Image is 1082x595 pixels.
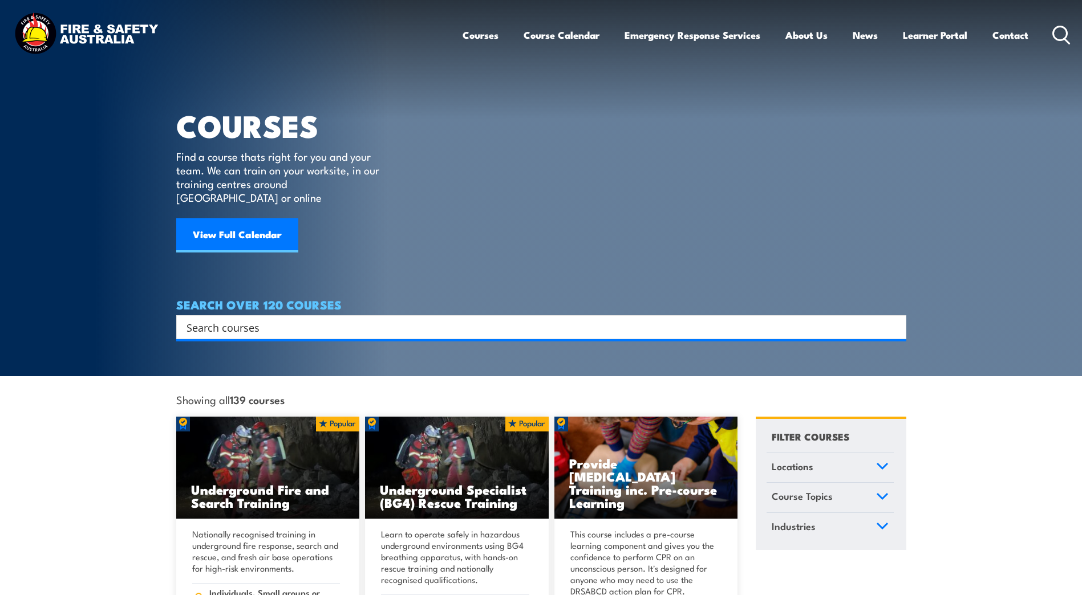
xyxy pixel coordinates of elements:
span: Showing all [176,393,285,405]
span: Locations [772,459,813,474]
p: Learn to operate safely in hazardous underground environments using BG4 breathing apparatus, with... [381,528,529,585]
a: Course Topics [767,483,894,512]
a: Learner Portal [903,20,967,50]
a: Emergency Response Services [625,20,760,50]
a: News [853,20,878,50]
a: Locations [767,453,894,483]
button: Search magnifier button [886,319,902,335]
h3: Underground Specialist (BG4) Rescue Training [380,483,534,509]
a: Contact [992,20,1028,50]
h4: FILTER COURSES [772,429,849,444]
a: About Us [785,20,828,50]
a: Industries [767,513,894,543]
p: Nationally recognised training in underground fire response, search and rescue, and fresh air bas... [192,528,341,574]
img: Low Voltage Rescue and Provide CPR [554,417,738,519]
strong: 139 courses [230,392,285,407]
a: Provide [MEDICAL_DATA] Training inc. Pre-course Learning [554,417,738,519]
a: Underground Specialist (BG4) Rescue Training [365,417,549,519]
input: Search input [187,319,881,336]
h3: Underground Fire and Search Training [191,483,345,509]
span: Course Topics [772,488,833,504]
h3: Provide [MEDICAL_DATA] Training inc. Pre-course Learning [569,457,723,509]
a: Courses [463,20,499,50]
span: Industries [772,519,816,534]
a: View Full Calendar [176,218,298,252]
form: Search form [189,319,884,335]
img: Underground mine rescue [365,417,549,519]
a: Course Calendar [524,20,599,50]
h4: SEARCH OVER 120 COURSES [176,298,906,311]
p: Find a course thats right for you and your team. We can train on your worksite, in our training c... [176,149,384,204]
img: Underground mine rescue [176,417,360,519]
h1: COURSES [176,112,396,138]
a: Underground Fire and Search Training [176,417,360,519]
